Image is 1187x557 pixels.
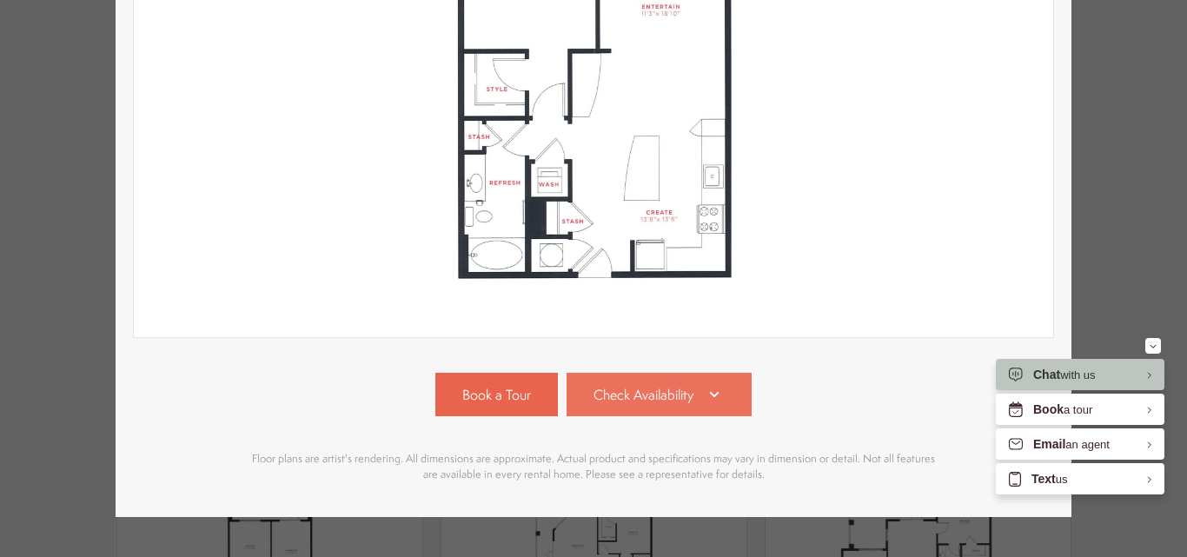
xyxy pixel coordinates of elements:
[462,385,531,405] span: Book a Tour
[567,373,753,416] a: Check Availability
[435,373,558,416] a: Book a Tour
[246,451,941,482] p: Floor plans are artist's rendering. All dimensions are approximate. Actual product and specificat...
[593,385,693,405] span: Check Availability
